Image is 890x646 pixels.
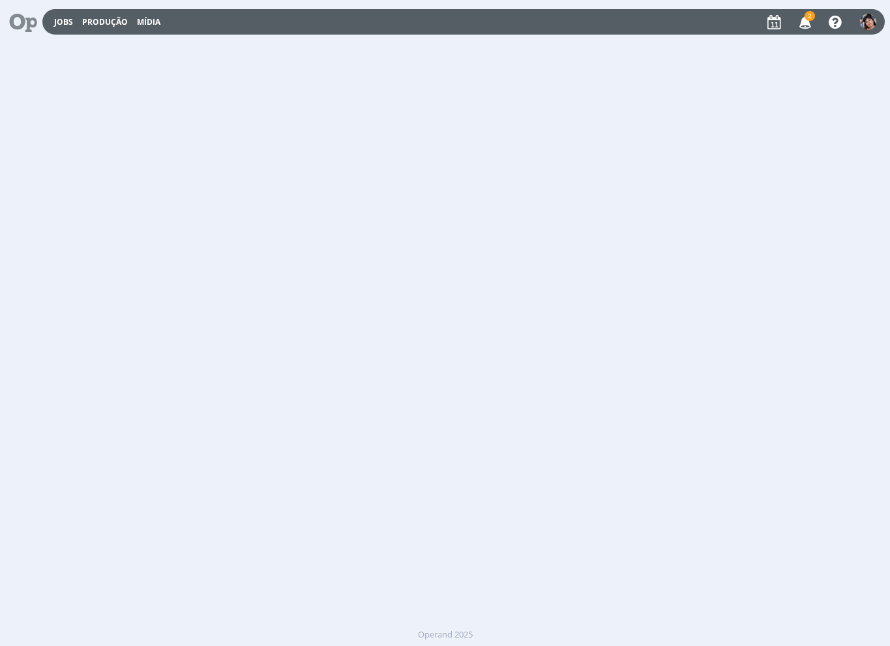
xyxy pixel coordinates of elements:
[78,17,132,27] button: Produção
[50,17,77,27] button: Jobs
[805,11,815,21] span: 2
[860,14,876,30] img: E
[137,16,160,27] a: Mídia
[133,17,164,27] button: Mídia
[859,10,877,33] button: E
[82,16,128,27] a: Produção
[791,10,818,34] button: 2
[54,16,73,27] a: Jobs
